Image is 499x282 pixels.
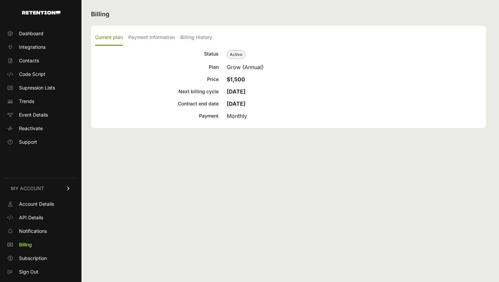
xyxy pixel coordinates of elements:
[4,69,77,80] a: Code Script
[19,214,43,221] span: API Details
[227,63,482,71] div: Grow (Annual)
[180,30,212,46] label: Billing History
[95,30,123,46] label: Current plan
[19,71,45,78] span: Code Script
[4,123,77,134] a: Reactivate
[4,253,77,264] a: Subscription
[4,212,77,223] a: API Details
[95,87,219,96] div: Next billing cycle
[4,96,77,107] a: Trends
[22,11,60,15] img: Retention.com
[19,84,55,91] span: Supression Lists
[19,255,47,262] span: Subscription
[19,44,45,51] span: Integrations
[227,100,245,107] strong: [DATE]
[227,50,245,59] span: Active
[19,125,43,132] span: Reactivate
[11,185,44,192] span: MY ACCOUNT
[19,57,39,64] span: Contacts
[19,112,48,118] span: Event Details
[19,241,32,248] span: Billing
[227,112,482,120] div: Monthly
[4,82,77,93] a: Supression Lists
[4,199,77,209] a: Account Details
[4,137,77,147] a: Support
[4,239,77,250] a: Billing
[4,28,77,39] a: Dashboard
[19,30,43,37] span: Dashboard
[227,76,245,83] strong: $1,500
[95,100,219,108] div: Contract end date
[4,55,77,66] a: Contacts
[19,228,47,235] span: Notifications
[95,75,219,83] div: Price
[227,88,245,95] strong: [DATE]
[95,50,219,59] div: Status
[19,98,34,105] span: Trends
[95,112,219,120] div: Payment
[19,139,37,145] span: Support
[4,178,77,199] a: MY ACCOUNT
[19,268,38,275] span: Sign Out
[4,226,77,237] a: Notifications
[4,42,77,53] a: Integrations
[19,201,54,207] span: Account Details
[4,109,77,120] a: Event Details
[91,9,486,19] h2: Billing
[128,30,175,46] label: Payment Information
[4,266,77,277] a: Sign Out
[95,63,219,71] div: Plan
